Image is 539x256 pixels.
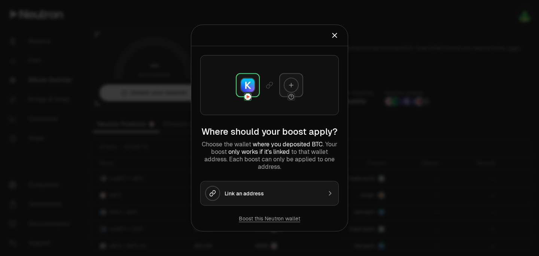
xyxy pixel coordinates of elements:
[200,141,339,171] p: Choose the wallet . Your boost to that wallet address. Each boost can only be applied to one addr...
[239,215,300,222] button: Boost this Neutron wallet
[241,79,255,92] img: Keplr
[253,140,323,148] span: where you deposited BTC
[200,181,339,206] button: Link an address
[225,190,322,197] div: Link an address
[244,94,251,100] img: Neutron Logo
[331,30,339,41] button: Close
[228,148,290,156] span: only works if it's linked
[200,126,339,138] h2: Where should your boost apply?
